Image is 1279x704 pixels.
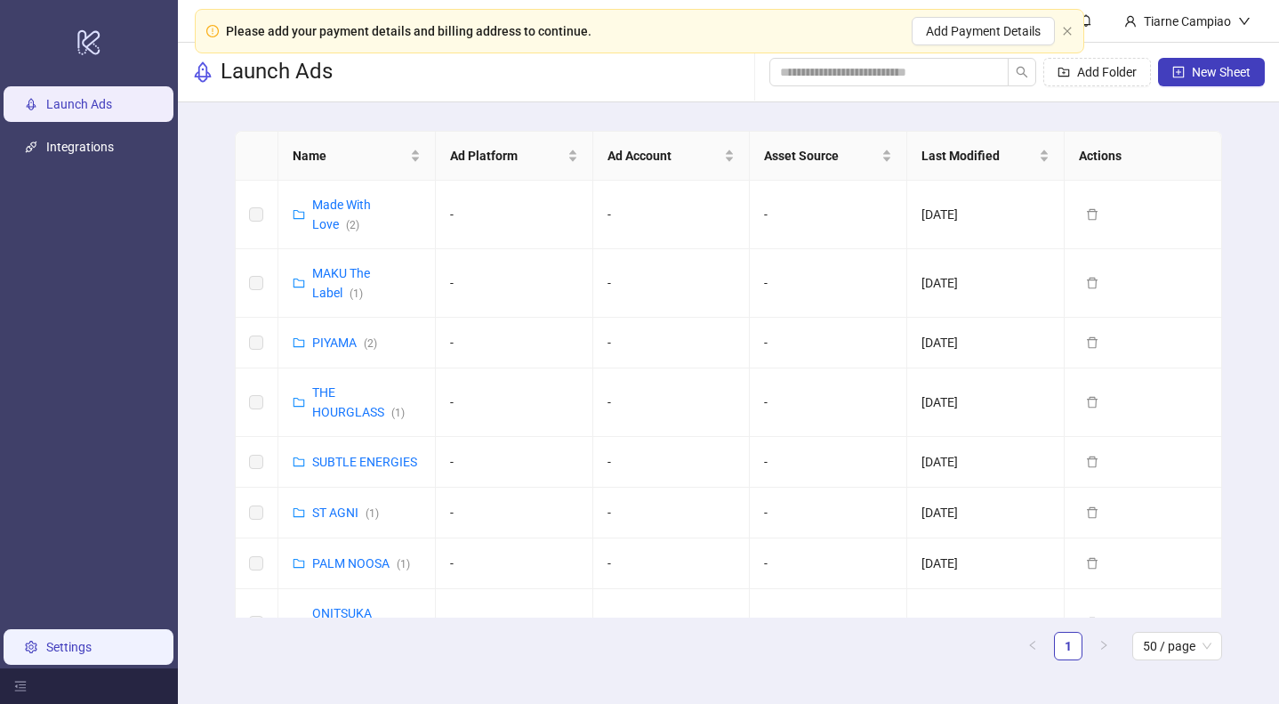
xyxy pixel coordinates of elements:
span: folder [293,506,305,519]
button: right [1090,632,1118,660]
td: - [436,318,593,368]
li: 1 [1054,632,1082,660]
button: New Sheet [1158,58,1265,86]
a: Made With Love(2) [312,198,371,231]
span: Ad Platform [450,146,564,166]
td: [DATE] [907,249,1065,318]
a: SUBTLE ENERGIES [312,455,417,469]
span: delete [1086,277,1098,289]
a: MAKU The Label(1) [312,266,370,300]
td: [DATE] [907,488,1065,538]
span: Name [293,146,406,166]
td: - [436,181,593,249]
button: left [1018,632,1047,660]
span: New Sheet [1192,65,1251,79]
span: folder [293,277,305,289]
td: - [593,488,751,538]
span: right [1098,640,1109,651]
span: folder-add [1058,66,1070,78]
a: THE HOURGLASS(1) [312,385,405,419]
td: - [750,437,907,488]
span: Asset Source [764,146,878,166]
td: - [436,368,593,437]
span: rocket [192,61,213,83]
th: Asset Source [750,132,907,181]
td: - [750,181,907,249]
button: close [1062,26,1073,37]
td: - [436,538,593,589]
span: Add Payment Details [926,24,1041,38]
td: - [593,368,751,437]
th: Ad Account [593,132,751,181]
li: Previous Page [1018,632,1047,660]
span: delete [1086,456,1098,468]
button: Add Payment Details [912,17,1055,45]
a: ONITSUKA TIGER(1) [312,606,372,640]
a: Integrations [46,140,114,154]
span: exclamation-circle [206,25,219,37]
span: folder [293,617,305,629]
td: - [593,437,751,488]
td: [DATE] [907,368,1065,437]
span: folder [293,396,305,409]
span: menu-fold [14,680,27,692]
li: Next Page [1090,632,1118,660]
a: 1 [1055,633,1082,659]
span: user [1124,15,1137,28]
span: ( 2 ) [364,337,377,350]
button: Add Folder [1043,58,1151,86]
span: ( 1 ) [391,407,405,419]
div: Please add your payment details and billing address to continue. [226,21,591,41]
span: delete [1086,208,1098,221]
td: - [593,589,751,658]
td: - [593,318,751,368]
a: ST AGNI(1) [312,506,379,520]
span: delete [1086,557,1098,570]
td: - [593,181,751,249]
span: folder [293,208,305,221]
span: ( 1 ) [366,507,379,520]
span: close [1062,26,1073,36]
span: bell [1080,14,1092,27]
th: Last Modified [907,132,1065,181]
td: - [436,249,593,318]
span: delete [1086,396,1098,409]
td: [DATE] [907,181,1065,249]
span: plus-square [1172,66,1185,78]
td: - [436,437,593,488]
span: delete [1086,617,1098,629]
span: down [1238,15,1251,28]
span: ( 1 ) [397,558,410,570]
div: Page Size [1132,632,1222,660]
span: folder [293,557,305,570]
span: folder [293,456,305,468]
span: Last Modified [921,146,1035,166]
a: Launch Ads [46,97,112,111]
td: - [436,589,593,658]
td: [DATE] [907,437,1065,488]
a: PIYAMA(2) [312,336,377,350]
span: ( 2 ) [346,219,359,231]
th: Actions [1065,132,1222,181]
a: PALM NOOSA(1) [312,556,410,570]
td: [DATE] [907,538,1065,589]
td: - [436,488,593,538]
td: - [750,589,907,658]
td: - [593,538,751,589]
td: - [750,249,907,318]
span: left [1027,640,1038,651]
span: search [1016,66,1028,78]
span: folder [293,336,305,349]
a: Settings [46,640,92,654]
span: Add Folder [1077,65,1137,79]
td: - [593,249,751,318]
td: [DATE] [907,318,1065,368]
h3: Launch Ads [221,58,333,86]
th: Ad Platform [436,132,593,181]
div: Tiarne Campiao [1137,12,1238,31]
td: - [750,488,907,538]
td: [DATE] [907,589,1065,658]
span: ( 1 ) [350,287,363,300]
td: - [750,318,907,368]
span: Ad Account [607,146,721,166]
